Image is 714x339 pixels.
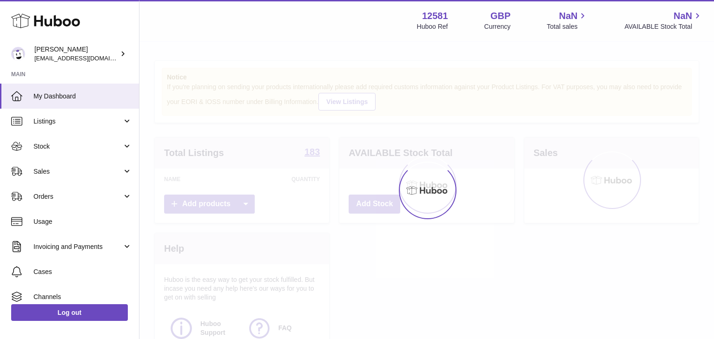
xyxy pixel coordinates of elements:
span: Usage [33,217,132,226]
a: Log out [11,304,128,321]
span: Cases [33,267,132,276]
span: My Dashboard [33,92,132,101]
strong: GBP [490,10,510,22]
div: Currency [484,22,511,31]
div: [PERSON_NAME] [34,45,118,63]
span: NaN [674,10,692,22]
strong: 12581 [422,10,448,22]
img: ibrewis@drink-trip.com [11,47,25,61]
span: Listings [33,117,122,126]
span: Channels [33,293,132,301]
a: NaN Total sales [547,10,588,31]
span: Total sales [547,22,588,31]
span: Sales [33,167,122,176]
a: NaN AVAILABLE Stock Total [624,10,703,31]
span: Stock [33,142,122,151]
span: [EMAIL_ADDRESS][DOMAIN_NAME] [34,54,137,62]
div: Huboo Ref [417,22,448,31]
span: AVAILABLE Stock Total [624,22,703,31]
span: Invoicing and Payments [33,242,122,251]
span: NaN [559,10,577,22]
span: Orders [33,192,122,201]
